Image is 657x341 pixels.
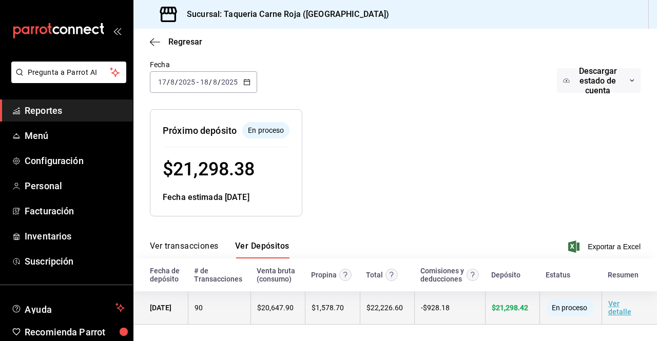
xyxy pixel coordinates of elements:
[133,291,188,325] td: [DATE]
[570,66,626,95] span: Descargar estado de cuenta
[150,61,257,68] label: Fecha
[163,191,289,204] div: Fecha estimada [DATE]
[150,37,202,47] button: Regresar
[421,304,450,312] span: - $ 928.18
[467,269,479,281] svg: Contempla comisión de ventas y propinas, IVA, cancelaciones y devoluciones.
[179,8,389,21] h3: Sucursal: Taqueria Carne Roja ([GEOGRAPHIC_DATA])
[25,229,125,243] span: Inventarios
[25,325,125,339] span: Recomienda Parrot
[194,267,244,283] div: # de Transacciones
[150,267,182,283] div: Fecha de depósito
[420,267,464,283] div: Comisiones y deducciones
[170,78,175,86] input: --
[25,254,125,268] span: Suscripción
[608,299,631,316] a: Ver detalle
[188,291,250,325] td: 90
[212,78,218,86] input: --
[244,125,288,136] span: En proceso
[7,74,126,85] a: Pregunta a Parrot AI
[557,68,641,93] button: Descargar estado de cuenta
[175,78,178,86] span: /
[218,78,221,86] span: /
[242,122,289,138] div: El depósito aún no se ha enviado a tu cuenta bancaria.
[158,78,167,86] input: --
[366,271,383,279] div: Total
[197,78,199,86] span: -
[25,104,125,117] span: Reportes
[339,269,352,281] svg: Las propinas mostradas excluyen toda configuración de retención.
[25,204,125,218] span: Facturación
[168,37,202,47] span: Regresar
[257,267,299,283] div: Venta bruta (consumo)
[235,241,289,258] button: Ver Depósitos
[257,304,294,312] span: $ 20,647.90
[25,129,125,143] span: Menú
[491,271,520,279] div: Depósito
[163,158,255,180] span: $ 21,298.38
[25,179,125,193] span: Personal
[546,299,593,316] div: El depósito aún no se ha enviado a tu cuenta bancaria.
[209,78,212,86] span: /
[113,27,121,35] button: open_drawer_menu
[221,78,238,86] input: ----
[25,154,125,168] span: Configuración
[548,304,591,312] span: En proceso
[366,304,403,312] span: $ 22,226.60
[178,78,196,86] input: ----
[150,241,219,258] button: Ver transacciones
[167,78,170,86] span: /
[200,78,209,86] input: --
[311,271,337,279] div: Propina
[492,304,528,312] span: $ 21,298.42
[570,240,641,253] button: Exportar a Excel
[312,304,344,312] span: $ 1,578.70
[28,67,110,78] span: Pregunta a Parrot AI
[11,62,126,83] button: Pregunta a Parrot AI
[546,271,570,279] div: Estatus
[150,241,289,258] div: navigation tabs
[25,302,111,314] span: Ayuda
[608,271,639,279] div: Resumen
[385,269,398,281] svg: Este monto equivale al total de la venta más otros abonos antes de aplicar comisión e IVA.
[163,124,237,137] div: Próximo depósito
